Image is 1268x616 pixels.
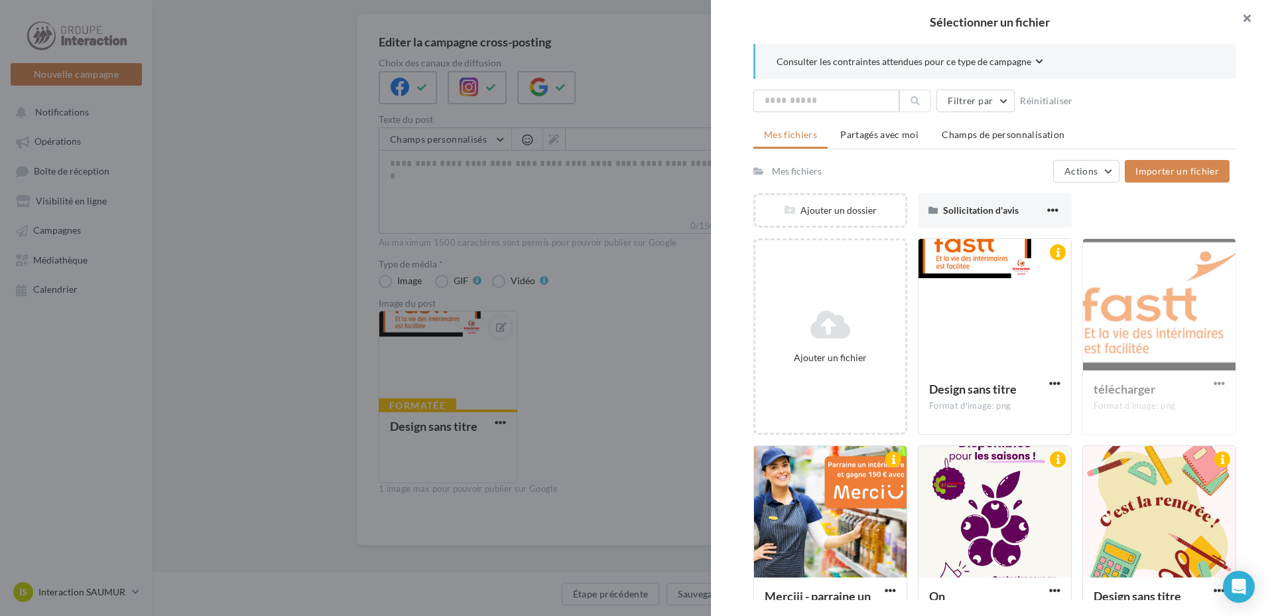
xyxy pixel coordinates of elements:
div: Open Intercom Messenger [1223,571,1255,603]
div: Ajouter un dossier [755,204,905,217]
button: Actions [1053,160,1119,183]
button: Importer un fichier [1125,160,1230,183]
span: Importer un fichier [1135,165,1219,177]
div: Ajouter un fichier [761,351,900,364]
div: Format d'image: png [929,400,1060,412]
span: Design sans titre [1094,589,1181,603]
span: Champs de personnalisation [942,129,1064,140]
span: Sollicitation d'avis [943,204,1019,216]
span: On [929,589,945,603]
button: Consulter les contraintes attendues pour ce type de campagne [777,54,1043,71]
span: Mes fichiers [764,129,817,140]
span: Design sans titre [929,382,1017,396]
span: Consulter les contraintes attendues pour ce type de campagne [777,55,1031,68]
span: Partagés avec moi [840,129,919,140]
span: Actions [1064,165,1098,177]
button: Filtrer par [936,90,1015,112]
h2: Sélectionner un fichier [732,16,1247,28]
div: Mes fichiers [772,165,822,178]
button: Réinitialiser [1015,93,1078,109]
